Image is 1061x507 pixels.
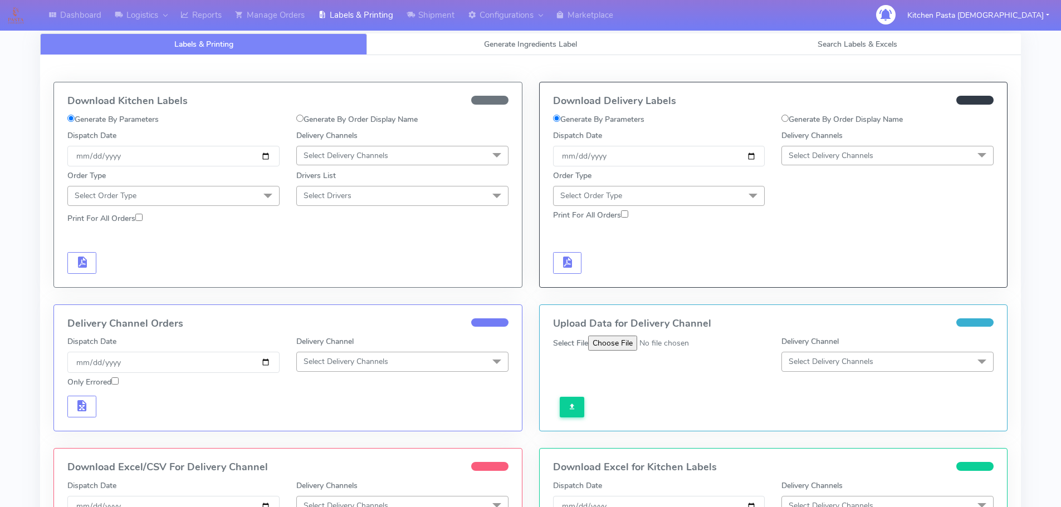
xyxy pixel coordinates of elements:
h4: Download Delivery Labels [553,96,994,107]
label: Delivery Channels [781,480,843,491]
label: Generate By Parameters [67,114,159,125]
span: Select Delivery Channels [304,150,388,161]
label: Only Errored [67,376,119,388]
span: Labels & Printing [174,39,233,50]
h4: Download Excel/CSV For Delivery Channel [67,462,509,473]
input: Print For All Orders [135,214,143,221]
h4: Upload Data for Delivery Channel [553,318,994,329]
label: Order Type [553,170,591,181]
label: Dispatch Date [553,480,602,491]
label: Delivery Channel [296,336,354,347]
span: Select Drivers [304,190,351,201]
span: Select Order Type [560,190,622,201]
input: Generate By Order Display Name [296,115,304,122]
h4: Download Kitchen Labels [67,96,509,107]
span: Select Delivery Channels [304,356,388,367]
label: Dispatch Date [553,130,602,141]
label: Dispatch Date [67,480,116,491]
label: Print For All Orders [553,209,628,221]
label: Generate By Parameters [553,114,644,125]
label: Dispatch Date [67,130,116,141]
span: Search Labels & Excels [818,39,897,50]
input: Generate By Parameters [553,115,560,122]
label: Print For All Orders [67,213,143,224]
h4: Download Excel for Kitchen Labels [553,462,994,473]
label: Generate By Order Display Name [296,114,418,125]
label: Generate By Order Display Name [781,114,903,125]
ul: Tabs [40,33,1021,55]
button: Kitchen Pasta [DEMOGRAPHIC_DATA] [899,4,1058,27]
input: Print For All Orders [621,210,628,218]
span: Select Delivery Channels [789,150,873,161]
label: Delivery Channels [296,130,358,141]
span: Generate Ingredients Label [484,39,577,50]
span: Select Delivery Channels [789,356,873,367]
label: Dispatch Date [67,336,116,347]
input: Generate By Parameters [67,115,75,122]
label: Delivery Channels [781,130,843,141]
input: Only Errored [111,377,119,385]
h4: Delivery Channel Orders [67,318,509,329]
label: Drivers List [296,170,336,181]
span: Select Order Type [75,190,136,201]
label: Delivery Channels [296,480,358,491]
label: Order Type [67,170,106,181]
label: Delivery Channel [781,336,839,347]
input: Generate By Order Display Name [781,115,789,122]
label: Select File [553,337,588,349]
